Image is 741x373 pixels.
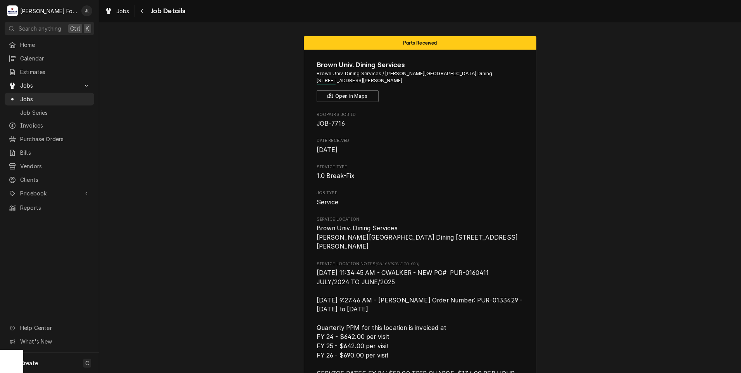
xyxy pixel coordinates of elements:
[317,190,524,196] span: Job Type
[317,261,524,267] span: Service Location Notes
[5,22,94,35] button: Search anythingCtrlK
[20,337,90,345] span: What's New
[376,262,419,266] span: (Only Visible to You)
[317,164,524,170] span: Service Type
[116,7,129,15] span: Jobs
[317,138,524,154] div: Date Received
[317,172,355,180] span: 1.0 Break-Fix
[317,138,524,144] span: Date Received
[317,199,339,206] span: Service
[5,335,94,348] a: Go to What's New
[317,112,524,128] div: Roopairs Job ID
[317,70,524,85] span: Address
[5,321,94,334] a: Go to Help Center
[5,93,94,105] a: Jobs
[317,145,524,155] span: Date Received
[317,224,524,251] span: Service Location
[317,60,524,70] span: Name
[20,109,90,117] span: Job Series
[317,90,379,102] button: Open in Maps
[5,79,94,92] a: Go to Jobs
[5,173,94,186] a: Clients
[136,5,148,17] button: Navigate back
[20,176,90,184] span: Clients
[5,52,94,65] a: Calendar
[20,135,90,143] span: Purchase Orders
[102,5,133,17] a: Jobs
[5,66,94,78] a: Estimates
[5,106,94,119] a: Job Series
[20,54,90,62] span: Calendar
[20,204,90,212] span: Reports
[81,5,92,16] div: J(
[20,162,90,170] span: Vendors
[148,6,186,16] span: Job Details
[317,198,524,207] span: Job Type
[86,24,89,33] span: K
[20,81,79,90] span: Jobs
[317,224,518,250] span: Brown Univ. Dining Services [PERSON_NAME][GEOGRAPHIC_DATA] Dining [STREET_ADDRESS][PERSON_NAME]
[7,5,18,16] div: Marshall Food Equipment Service's Avatar
[85,359,89,367] span: C
[20,149,90,157] span: Bills
[317,216,524,223] span: Service Location
[317,60,524,102] div: Client Information
[20,41,90,49] span: Home
[317,164,524,181] div: Service Type
[317,190,524,207] div: Job Type
[304,36,536,50] div: Status
[5,119,94,132] a: Invoices
[5,187,94,200] a: Go to Pricebook
[317,171,524,181] span: Service Type
[317,146,338,154] span: [DATE]
[20,324,90,332] span: Help Center
[317,112,524,118] span: Roopairs Job ID
[5,38,94,51] a: Home
[20,7,77,15] div: [PERSON_NAME] Food Equipment Service
[5,201,94,214] a: Reports
[5,146,94,159] a: Bills
[5,160,94,173] a: Vendors
[5,133,94,145] a: Purchase Orders
[20,121,90,130] span: Invoices
[317,119,524,128] span: Roopairs Job ID
[20,360,38,366] span: Create
[403,40,437,45] span: Parts Received
[20,95,90,103] span: Jobs
[317,120,345,127] span: JOB-7716
[70,24,80,33] span: Ctrl
[20,189,79,197] span: Pricebook
[81,5,92,16] div: Jeff Debigare (109)'s Avatar
[317,216,524,251] div: Service Location
[7,5,18,16] div: M
[20,68,90,76] span: Estimates
[19,24,61,33] span: Search anything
